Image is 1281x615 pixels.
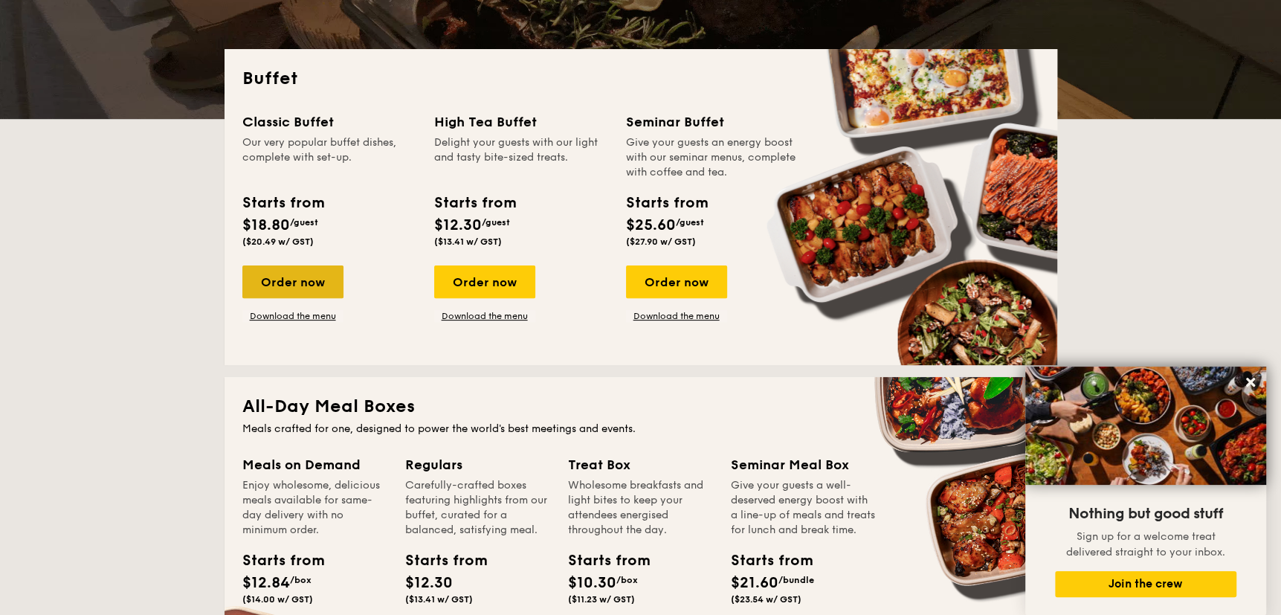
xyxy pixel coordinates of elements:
[434,135,608,180] div: Delight your guests with our light and tasty bite-sized treats.
[1239,370,1262,394] button: Close
[1055,571,1236,597] button: Join the crew
[626,236,696,247] span: ($27.90 w/ GST)
[434,310,535,322] a: Download the menu
[242,112,416,132] div: Classic Buffet
[242,550,309,572] div: Starts from
[405,574,453,592] span: $12.30
[405,550,472,572] div: Starts from
[242,574,290,592] span: $12.84
[482,217,510,228] span: /guest
[434,216,482,234] span: $12.30
[568,594,635,605] span: ($11.23 w/ GST)
[242,422,1039,437] div: Meals crafted for one, designed to power the world's best meetings and events.
[434,236,502,247] span: ($13.41 w/ GST)
[242,265,343,298] div: Order now
[242,478,387,538] div: Enjoy wholesome, delicious meals available for same-day delivery with no minimum order.
[242,216,290,234] span: $18.80
[242,454,387,475] div: Meals on Demand
[731,454,876,475] div: Seminar Meal Box
[405,478,550,538] div: Carefully-crafted boxes featuring highlights from our buffet, curated for a balanced, satisfying ...
[242,192,323,214] div: Starts from
[290,575,312,585] span: /box
[626,135,800,180] div: Give your guests an energy boost with our seminar menus, complete with coffee and tea.
[242,594,313,605] span: ($14.00 w/ GST)
[626,216,676,234] span: $25.60
[626,192,707,214] div: Starts from
[731,550,798,572] div: Starts from
[568,454,713,475] div: Treat Box
[568,574,616,592] span: $10.30
[242,135,416,180] div: Our very popular buffet dishes, complete with set-up.
[568,478,713,538] div: Wholesome breakfasts and light bites to keep your attendees energised throughout the day.
[1025,367,1266,485] img: DSC07876-Edit02-Large.jpeg
[731,574,778,592] span: $21.60
[290,217,318,228] span: /guest
[731,478,876,538] div: Give your guests a well-deserved energy boost with a line-up of meals and treats for lunch and br...
[778,575,814,585] span: /bundle
[434,112,608,132] div: High Tea Buffet
[434,192,515,214] div: Starts from
[676,217,704,228] span: /guest
[405,594,473,605] span: ($13.41 w/ GST)
[405,454,550,475] div: Regulars
[242,67,1039,91] h2: Buffet
[626,310,727,322] a: Download the menu
[1068,505,1223,523] span: Nothing but good stuff
[1066,530,1225,558] span: Sign up for a welcome treat delivered straight to your inbox.
[242,395,1039,419] h2: All-Day Meal Boxes
[242,236,314,247] span: ($20.49 w/ GST)
[616,575,638,585] span: /box
[626,265,727,298] div: Order now
[626,112,800,132] div: Seminar Buffet
[242,310,343,322] a: Download the menu
[434,265,535,298] div: Order now
[731,594,801,605] span: ($23.54 w/ GST)
[568,550,635,572] div: Starts from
